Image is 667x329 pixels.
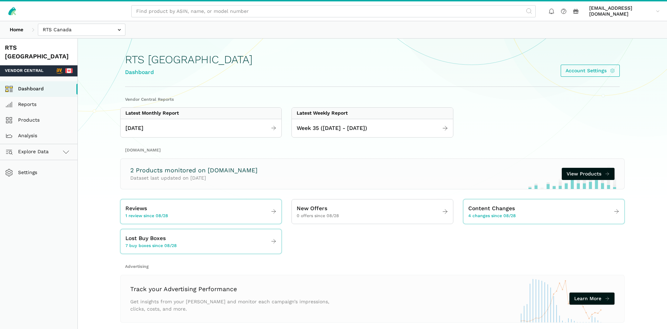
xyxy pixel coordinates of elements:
span: New Offers [297,204,327,213]
a: Account Settings [561,65,620,77]
span: Explore Data [7,148,49,156]
span: 4 changes since 08/28 [468,213,516,219]
div: Latest Weekly Report [297,110,348,116]
a: View Products [562,168,615,180]
a: Learn More [569,293,615,305]
span: Week 35 ([DATE] - [DATE]) [297,124,367,133]
span: [DATE] [125,124,143,133]
div: Latest Monthly Report [125,110,179,116]
span: View Products [567,170,601,178]
a: Lost Buy Boxes 7 buy boxes since 08/28 [121,232,281,251]
h2: Vendor Central Reports [125,97,620,103]
div: Dashboard [125,68,253,77]
a: Reviews 1 review since 08/28 [121,202,281,221]
span: Lost Buy Boxes [125,234,166,243]
span: Content Changes [468,204,515,213]
a: [EMAIL_ADDRESS][DOMAIN_NAME] [587,4,662,18]
h2: Advertising [125,264,620,270]
a: Content Changes 4 changes since 08/28 [463,202,624,221]
span: Learn More [574,295,601,302]
input: Find product by ASIN, name, or model number [131,5,536,17]
span: [EMAIL_ADDRESS][DOMAIN_NAME] [589,5,653,17]
span: 0 offers since 08/28 [297,213,339,219]
input: RTS Canada [38,24,125,36]
div: RTS [GEOGRAPHIC_DATA] [5,43,73,60]
p: Get insights from your [PERSON_NAME] and monitor each campaign’s impressions, clicks, costs, and ... [130,298,333,313]
h2: [DOMAIN_NAME] [125,147,620,154]
span: Vendor Central [5,68,43,74]
a: New Offers 0 offers since 08/28 [292,202,453,221]
span: 1 review since 08/28 [125,213,168,219]
a: Home [5,24,28,36]
img: 243-canada-6dcbff6b5ddfbc3d576af9e026b5d206327223395eaa30c1e22b34077c083801.svg [65,67,73,74]
h1: RTS [GEOGRAPHIC_DATA] [125,54,253,66]
a: [DATE] [121,122,281,135]
span: 7 buy boxes since 08/28 [125,243,177,249]
span: Reviews [125,204,147,213]
h3: Track your Advertising Performance [130,285,333,294]
a: Week 35 ([DATE] - [DATE]) [292,122,453,135]
h3: 2 Products monitored on [DOMAIN_NAME] [130,166,257,175]
p: Dataset last updated on [DATE] [130,174,257,182]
